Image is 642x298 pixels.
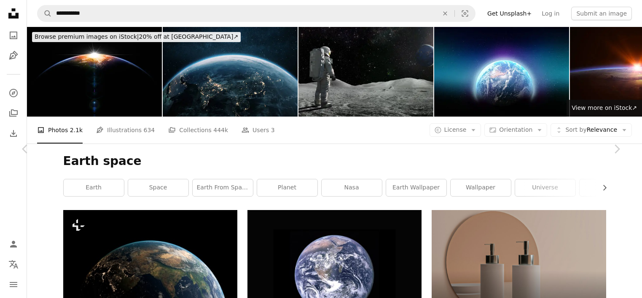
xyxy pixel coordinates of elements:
[537,7,564,20] a: Log in
[455,5,475,21] button: Visual search
[451,179,511,196] a: wallpaper
[580,179,640,196] a: globe
[386,179,446,196] a: earth wallpaper
[38,5,52,21] button: Search Unsplash
[271,125,275,135] span: 3
[298,27,433,117] img: Astronaut Standing On The Moon Looking Towards A Distant Earth
[5,85,22,101] a: Explore
[193,179,253,196] a: earth from space
[63,255,237,263] a: a view of the earth from space at night
[96,117,155,144] a: Illustrations 634
[499,126,532,133] span: Orientation
[35,33,238,40] span: 20% off at [GEOGRAPHIC_DATA] ↗
[5,276,22,293] button: Menu
[322,179,382,196] a: nasa
[436,5,454,21] button: Clear
[591,109,642,189] a: Next
[27,27,246,47] a: Browse premium images on iStock|20% off at [GEOGRAPHIC_DATA]↗
[434,27,569,117] img: The blue beauty of our galaxy
[5,105,22,122] a: Collections
[247,271,422,279] a: Earth with clouds above the African continent
[5,47,22,64] a: Illustrations
[5,256,22,273] button: Language
[565,126,617,134] span: Relevance
[571,7,632,20] button: Submit an image
[27,27,162,117] img: Hot Sunrise In Space
[257,179,317,196] a: planet
[482,7,537,20] a: Get Unsplash+
[572,104,637,111] span: View more on iStock ↗
[128,179,188,196] a: space
[37,5,475,22] form: Find visuals sitewide
[64,179,124,196] a: earth
[430,123,481,137] button: License
[163,27,298,117] img: Beautiful planet Earth with night lights of Asian cities views from space. Amazing night planet E...
[144,125,155,135] span: 634
[567,100,642,117] a: View more on iStock↗
[242,117,275,144] a: Users 3
[565,126,586,133] span: Sort by
[5,236,22,253] a: Log in / Sign up
[5,27,22,44] a: Photos
[35,33,139,40] span: Browse premium images on iStock |
[444,126,467,133] span: License
[213,125,228,135] span: 444k
[63,154,606,169] h1: Earth space
[551,123,632,137] button: Sort byRelevance
[515,179,575,196] a: universe
[484,123,547,137] button: Orientation
[168,117,228,144] a: Collections 444k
